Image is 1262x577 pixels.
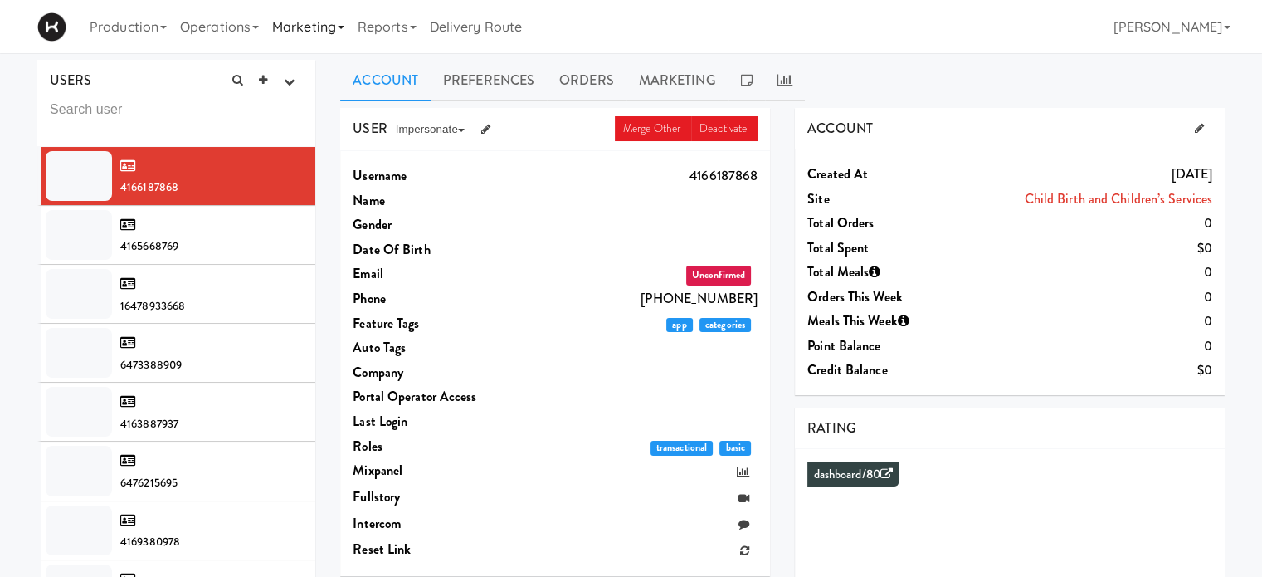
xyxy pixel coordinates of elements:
dt: Gender [353,213,514,237]
dd: 0 [969,260,1212,285]
a: Marketing [626,60,728,101]
input: Search user [50,95,303,125]
span: 4165668769 [120,238,178,254]
dd: $0 [969,358,1212,383]
dt: Intercom [353,511,514,536]
span: 6473388909 [120,357,182,373]
dd: $0 [969,236,1212,261]
li: 16478933668 [37,265,315,324]
dd: 0 [969,211,1212,236]
dt: Date Of Birth [353,237,514,262]
span: 4166187868 [120,179,178,195]
li: 4166187868 [37,147,315,206]
dt: Last login [353,409,514,434]
span: Unconfirmed [686,266,751,286]
li: 6473388909 [37,324,315,383]
dt: Email [353,262,514,286]
dt: Name [353,188,514,213]
li: 4169380978 [37,501,315,560]
dt: Site [807,187,969,212]
li: 4163887937 [37,383,315,442]
dd: 0 [969,309,1212,334]
span: 6476215695 [120,475,178,491]
dt: Created at [807,162,969,187]
span: basic [719,441,751,456]
a: Merge Other [615,116,691,141]
span: categories [699,318,751,333]
img: Micromart [37,12,66,42]
a: Child Birth and Children’s Services [1025,189,1213,208]
a: dashboard/80 [813,466,892,483]
dd: [DATE] [969,162,1212,187]
dt: Total Orders [807,211,969,236]
span: transactional [650,441,714,456]
span: ACCOUNT [807,119,873,138]
span: RATING [807,418,856,438]
a: Orders [547,60,626,101]
dt: Company [353,360,514,385]
dt: Meals This Week [807,309,969,334]
a: Deactivate [691,116,758,141]
dt: Credit Balance [807,358,969,383]
dd: 4166187868 [514,164,758,188]
dt: Auto Tags [353,335,514,360]
dt: Fullstory [353,485,514,510]
a: Preferences [431,60,547,101]
li: 6476215695 [37,442,315,501]
a: Account [340,60,431,101]
li: 4165668769 [37,206,315,265]
span: app [666,318,693,333]
span: USER [353,119,387,138]
button: Impersonate [387,117,473,142]
dd: [PHONE_NUMBER] [514,286,758,311]
span: USERS [50,71,92,90]
dt: Orders This Week [807,285,969,310]
dd: 0 [969,334,1212,359]
dt: Reset link [353,537,514,562]
span: 4169380978 [120,534,180,550]
span: 16478933668 [120,298,185,314]
dt: Total Spent [807,236,969,261]
dt: Total Meals [807,260,969,285]
dt: Feature Tags [353,311,514,336]
dt: Phone [353,286,514,311]
span: 4163887937 [120,416,178,432]
dt: Mixpanel [353,458,514,483]
dt: Username [353,164,514,188]
dt: Roles [353,434,514,459]
dt: Portal Operator Access [353,384,514,409]
dt: Point Balance [807,334,969,359]
dd: 0 [969,285,1212,310]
